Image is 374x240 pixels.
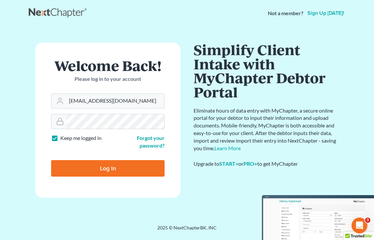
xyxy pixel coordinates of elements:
[219,160,238,167] a: START+
[66,94,164,108] input: Email Address
[137,135,165,149] a: Forgot your password?
[306,11,345,16] a: Sign up [DATE]!
[51,160,165,177] input: Log In
[268,10,303,17] strong: Not a member?
[352,218,367,233] iframe: Intercom live chat
[60,134,102,142] label: Keep me logged in
[243,160,257,167] a: PRO+
[214,145,241,151] a: Learn More
[29,224,345,236] div: 2025 © NextChapterBK, INC
[51,58,165,73] h1: Welcome Back!
[194,43,339,99] h1: Simplify Client Intake with MyChapter Debtor Portal
[194,107,339,152] p: Eliminate hours of data entry with MyChapter, a secure online portal for your debtor to input the...
[194,160,339,168] div: Upgrade to or to get MyChapter
[365,218,370,223] span: 3
[51,75,165,83] p: Please log in to your account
